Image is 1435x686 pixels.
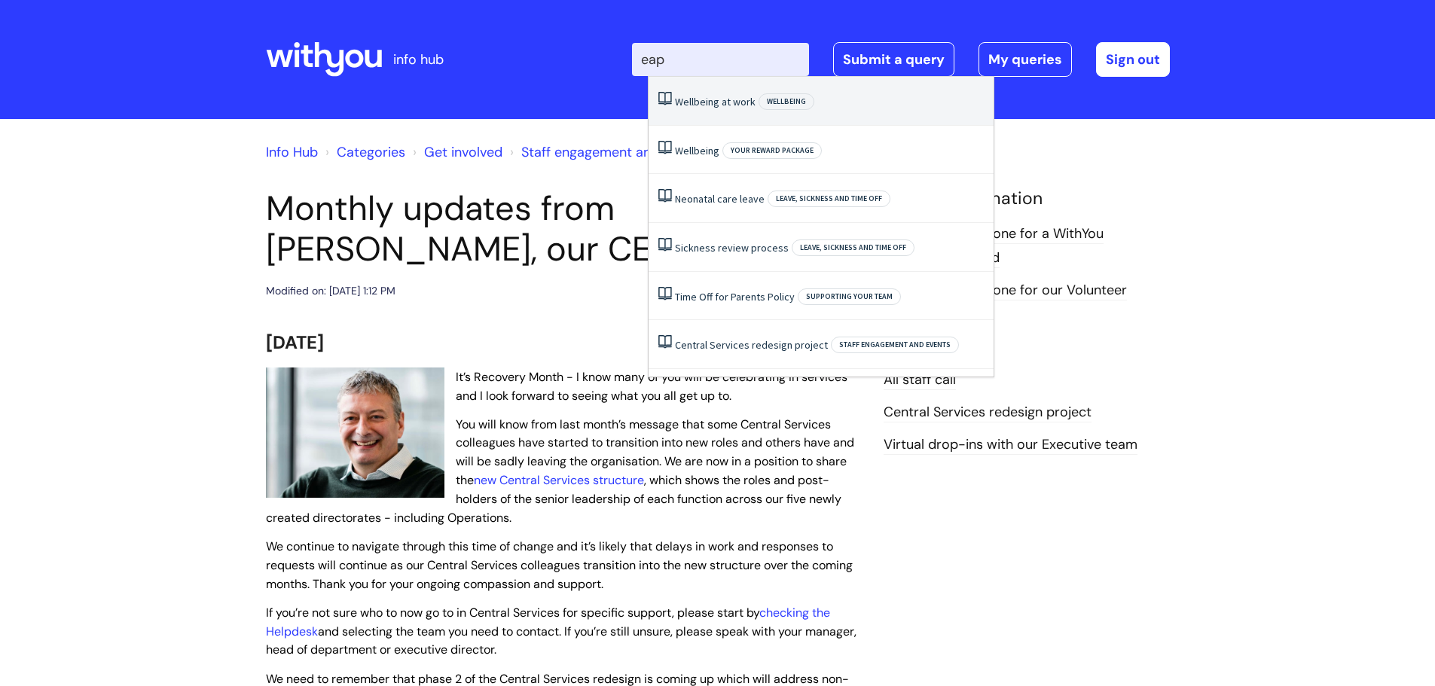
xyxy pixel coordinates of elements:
[675,95,756,108] a: Wellbeing at work
[884,403,1092,422] a: Central Services redesign project
[424,143,502,161] a: Get involved
[884,281,1127,325] a: Nominating someone for our Volunteer Impact Awards
[506,140,704,164] li: Staff engagement and events
[979,42,1072,77] a: My queries
[632,42,1170,77] div: | -
[456,369,847,404] span: It’s Recovery Month - I know many of you will be celebrating in services and I look forward to se...
[266,367,444,498] img: WithYou Chief Executive Simon Phillips pictured looking at the camera and smiling
[521,143,704,161] a: Staff engagement and events
[393,47,444,72] p: info hub
[675,290,795,303] a: Time Off for Parents Policy
[798,288,901,305] span: Supporting your team
[884,435,1137,455] a: Virtual drop-ins with our Executive team
[632,43,809,76] input: Search
[759,93,814,110] span: Wellbeing
[675,338,828,352] a: Central Services redesign project
[792,239,914,256] span: Leave, sickness and time off
[266,605,856,658] span: If you’re not sure who to now go to in Central Services for specific support, please start by and...
[409,140,502,164] li: Get involved
[768,191,890,207] span: Leave, sickness and time off
[884,188,1170,209] h4: Related Information
[266,188,861,270] h1: Monthly updates from [PERSON_NAME], our CEO
[722,142,822,159] span: Your reward package
[266,416,854,526] span: You will know from last month’s message that some Central Services colleagues have started to tra...
[1096,42,1170,77] a: Sign out
[322,140,405,164] li: Solution home
[266,282,395,300] div: Modified on: [DATE] 1:12 PM
[884,370,956,390] a: All staff call
[675,192,765,206] a: Neonatal care leave
[266,331,324,354] span: [DATE]
[266,605,830,639] a: checking the Helpdesk
[266,538,853,592] span: We continue to navigate through this time of change and it’s likely that delays in work and respo...
[675,241,789,255] a: Sickness review process
[266,143,318,161] a: Info Hub
[675,144,719,157] a: Wellbeing
[474,472,644,488] a: new Central Services structure
[831,337,959,353] span: Staff engagement and events
[337,143,405,161] a: Categories
[833,42,954,77] a: Submit a query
